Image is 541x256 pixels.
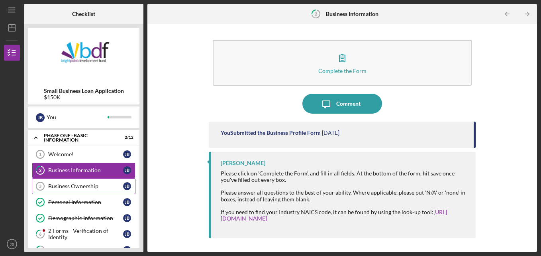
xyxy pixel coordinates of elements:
a: 3Business OwnershipJB [32,178,135,194]
div: J B [123,230,131,238]
div: Please answer all questions to the best of your ability. Where applicable, please put 'N/A' or 'n... [221,189,468,202]
div: Please click on 'Complete the Form', and fill in all fields. At the bottom of the form, hit save ... [221,170,468,183]
div: J B [36,113,45,122]
tspan: 7 [39,248,42,253]
div: J B [123,198,131,206]
a: [URL][DOMAIN_NAME] [221,209,447,222]
div: $150K [44,94,124,100]
b: Business Information [326,11,378,17]
div: J B [123,150,131,158]
div: Business Information [48,167,123,173]
div: J B [123,166,131,174]
div: Comment [336,94,361,114]
div: If you need to find your Industry NAICS code, it can be found by using the look-up tool: [221,209,468,222]
text: JB [10,242,14,246]
div: Complete the Form [318,68,367,74]
div: J B [123,182,131,190]
time: 2025-08-07 15:42 [322,130,339,136]
b: Small Business Loan Application [44,88,124,94]
div: Personal Resume [48,247,123,253]
button: Complete the Form [213,40,472,86]
a: 2Business InformationJB [32,162,135,178]
a: 62 Forms - Verification of IdentityJB [32,226,135,242]
div: J B [123,214,131,222]
a: 1Welcome!JB [32,146,135,162]
div: 2 Forms - Verification of Identity [48,228,123,240]
button: Comment [302,94,382,114]
div: Demographic Information [48,215,123,221]
div: 2 / 12 [119,135,133,140]
img: Product logo [28,32,139,80]
div: Business Ownership [48,183,123,189]
div: Personal Information [48,199,123,205]
a: Demographic InformationJB [32,210,135,226]
b: Checklist [72,11,95,17]
tspan: 1 [39,152,41,157]
button: JB [4,236,20,252]
tspan: 3 [39,184,41,189]
tspan: 2 [315,11,317,16]
tspan: 2 [39,168,41,173]
div: You [47,110,108,124]
div: Phase One - Basic Information [44,133,114,142]
div: J B [123,246,131,254]
tspan: 6 [39,232,42,237]
div: Welcome! [48,151,123,158]
div: [PERSON_NAME] [221,160,265,166]
div: You Submitted the Business Profile Form [221,130,321,136]
a: Personal InformationJB [32,194,135,210]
